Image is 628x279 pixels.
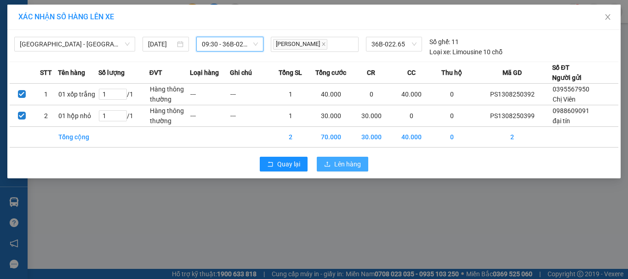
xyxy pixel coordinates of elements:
span: Loại xe: [429,47,451,57]
td: PS1308250399 [472,105,552,127]
button: uploadLên hàng [317,157,368,171]
span: Loại hàng [190,68,219,78]
span: Lên hàng [334,159,361,169]
td: 2 [472,127,552,148]
td: / 1 [98,84,149,105]
span: close [604,13,611,21]
input: 13/08/2025 [148,39,175,49]
td: 30.000 [351,105,392,127]
td: 01 xốp trắng [58,84,98,105]
strong: PHIẾU GỬI HÀNG [18,39,65,59]
td: / 1 [98,105,149,127]
td: 1 [34,84,58,105]
td: --- [230,105,270,127]
td: --- [230,84,270,105]
strong: Hotline : 0889 23 23 23 [12,61,72,68]
div: 11 [429,37,459,47]
td: 0 [432,105,472,127]
td: Hàng thông thường [149,105,190,127]
span: Số lượng [98,68,125,78]
span: 36B-022.65 [371,37,417,51]
span: 09:30 - 36B-022.65 [202,37,258,51]
span: PS1308250399 [73,46,141,57]
button: rollbackQuay lại [260,157,308,171]
span: XÁC NHẬN SỐ HÀNG LÊN XE [18,12,114,21]
span: Ghi chú [230,68,252,78]
span: Tên hàng [58,68,85,78]
span: Quay lại [277,159,300,169]
span: Tổng SL [279,68,302,78]
td: Hàng thông thường [149,84,190,105]
td: 30.000 [351,127,392,148]
span: STT [40,68,52,78]
span: CC [407,68,416,78]
td: 0 [432,127,472,148]
td: 40.000 [311,84,351,105]
td: 2 [34,105,58,127]
td: 2 [270,127,311,148]
td: Tổng cộng [58,127,98,148]
span: Tổng cước [315,68,346,78]
strong: CÔNG TY TNHH VĨNH QUANG [17,7,67,37]
td: 1 [270,105,311,127]
td: 0 [392,105,432,127]
td: 70.000 [311,127,351,148]
span: CR [367,68,375,78]
td: 01 hộp nhỏ [58,105,98,127]
td: PS1308250392 [472,84,552,105]
td: 1 [270,84,311,105]
span: đại tín [553,117,570,125]
span: Thu hộ [441,68,462,78]
td: --- [190,84,230,105]
span: 0988609091 [553,107,589,114]
td: --- [190,105,230,127]
div: Số ĐT Người gửi [552,63,582,83]
td: 30.000 [311,105,351,127]
div: Limousine 10 chỗ [429,47,502,57]
td: 0 [351,84,392,105]
span: upload [324,161,331,168]
span: ĐVT [149,68,162,78]
span: Mã GD [502,68,522,78]
img: logo [5,24,11,63]
span: rollback [267,161,274,168]
span: Số ghế: [429,37,450,47]
span: 0395567950 [553,85,589,93]
span: Thanh Hóa - Tây Hồ (HN) [20,37,130,51]
span: [PERSON_NAME] [273,39,327,50]
td: 40.000 [392,84,432,105]
span: close [321,42,326,46]
td: 0 [432,84,472,105]
span: Chị Viên [553,96,576,103]
button: Close [595,5,621,30]
td: 40.000 [392,127,432,148]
